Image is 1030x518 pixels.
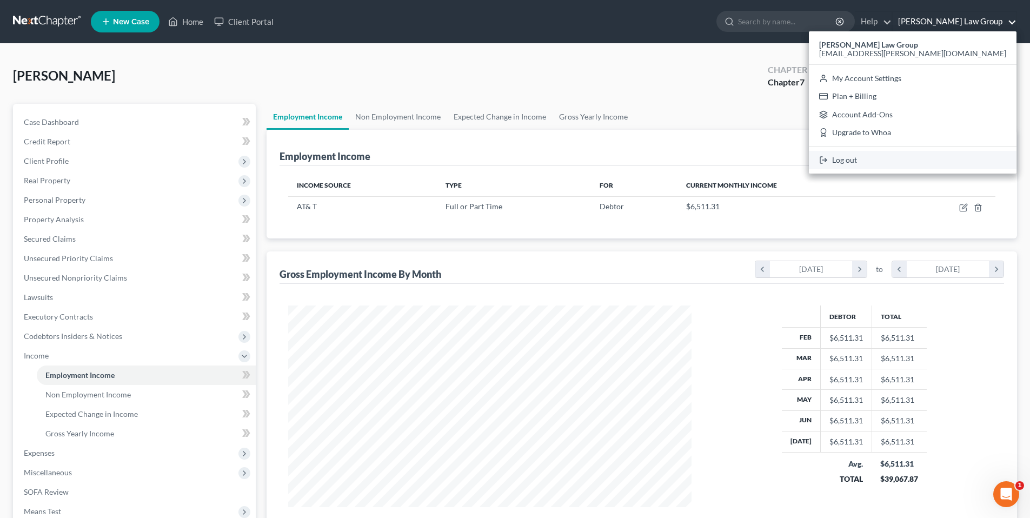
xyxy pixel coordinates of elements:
[809,105,1016,124] a: Account Add-Ons
[446,181,462,189] span: Type
[809,31,1016,174] div: [PERSON_NAME] Law Group
[686,202,720,211] span: $6,511.31
[24,468,72,477] span: Miscellaneous
[24,487,69,496] span: SOFA Review
[872,348,927,369] td: $6,511.31
[15,112,256,132] a: Case Dashboard
[45,390,131,399] span: Non Employment Income
[15,288,256,307] a: Lawsuits
[45,370,115,380] span: Employment Income
[15,307,256,327] a: Executory Contracts
[809,124,1016,142] a: Upgrade to Whoa
[45,429,114,438] span: Gross Yearly Income
[892,261,907,277] i: chevron_left
[297,202,317,211] span: AT& T
[280,150,370,163] div: Employment Income
[24,156,69,165] span: Client Profile
[782,328,821,348] th: Feb
[893,12,1016,31] a: [PERSON_NAME] Law Group
[24,117,79,127] span: Case Dashboard
[829,333,863,343] div: $6,511.31
[809,69,1016,88] a: My Account Settings
[782,431,821,452] th: [DATE]
[755,261,770,277] i: chevron_left
[15,210,256,229] a: Property Analysis
[24,176,70,185] span: Real Property
[113,18,149,26] span: New Case
[297,181,351,189] span: Income Source
[768,76,807,89] div: Chapter
[24,507,61,516] span: Means Test
[872,328,927,348] td: $6,511.31
[37,385,256,404] a: Non Employment Income
[782,390,821,410] th: May
[770,261,853,277] div: [DATE]
[855,12,892,31] a: Help
[993,481,1019,507] iframe: Intercom live chat
[349,104,447,130] a: Non Employment Income
[24,215,84,224] span: Property Analysis
[686,181,777,189] span: Current Monthly Income
[209,12,279,31] a: Client Portal
[446,202,502,211] span: Full or Part Time
[24,331,122,341] span: Codebtors Insiders & Notices
[15,229,256,249] a: Secured Claims
[24,293,53,302] span: Lawsuits
[829,395,863,406] div: $6,511.31
[13,68,115,83] span: [PERSON_NAME]
[45,409,138,419] span: Expected Change in Income
[447,104,553,130] a: Expected Change in Income
[37,404,256,424] a: Expected Change in Income
[872,431,927,452] td: $6,511.31
[809,151,1016,169] a: Log out
[800,77,805,87] span: 7
[600,181,613,189] span: For
[829,353,863,364] div: $6,511.31
[907,261,989,277] div: [DATE]
[163,12,209,31] a: Home
[829,374,863,385] div: $6,511.31
[872,410,927,431] td: $6,511.31
[280,268,441,281] div: Gross Employment Income By Month
[819,49,1006,58] span: [EMAIL_ADDRESS][PERSON_NAME][DOMAIN_NAME]
[880,459,918,469] div: $6,511.31
[768,64,807,76] div: Chapter
[24,254,113,263] span: Unsecured Priority Claims
[15,482,256,502] a: SOFA Review
[782,369,821,389] th: Apr
[880,474,918,484] div: $39,067.87
[872,390,927,410] td: $6,511.31
[829,459,863,469] div: Avg.
[37,366,256,385] a: Employment Income
[24,448,55,457] span: Expenses
[738,11,837,31] input: Search by name...
[15,132,256,151] a: Credit Report
[829,474,863,484] div: TOTAL
[829,415,863,426] div: $6,511.31
[820,306,872,327] th: Debtor
[872,306,927,327] th: Total
[852,261,867,277] i: chevron_right
[15,268,256,288] a: Unsecured Nonpriority Claims
[872,369,927,389] td: $6,511.31
[267,104,349,130] a: Employment Income
[809,87,1016,105] a: Plan + Billing
[24,195,85,204] span: Personal Property
[24,234,76,243] span: Secured Claims
[876,264,883,275] span: to
[819,40,918,49] strong: [PERSON_NAME] Law Group
[37,424,256,443] a: Gross Yearly Income
[24,273,127,282] span: Unsecured Nonpriority Claims
[1015,481,1024,490] span: 1
[829,436,863,447] div: $6,511.31
[24,351,49,360] span: Income
[553,104,634,130] a: Gross Yearly Income
[600,202,624,211] span: Debtor
[24,137,70,146] span: Credit Report
[782,410,821,431] th: Jun
[24,312,93,321] span: Executory Contracts
[989,261,1004,277] i: chevron_right
[782,348,821,369] th: Mar
[15,249,256,268] a: Unsecured Priority Claims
